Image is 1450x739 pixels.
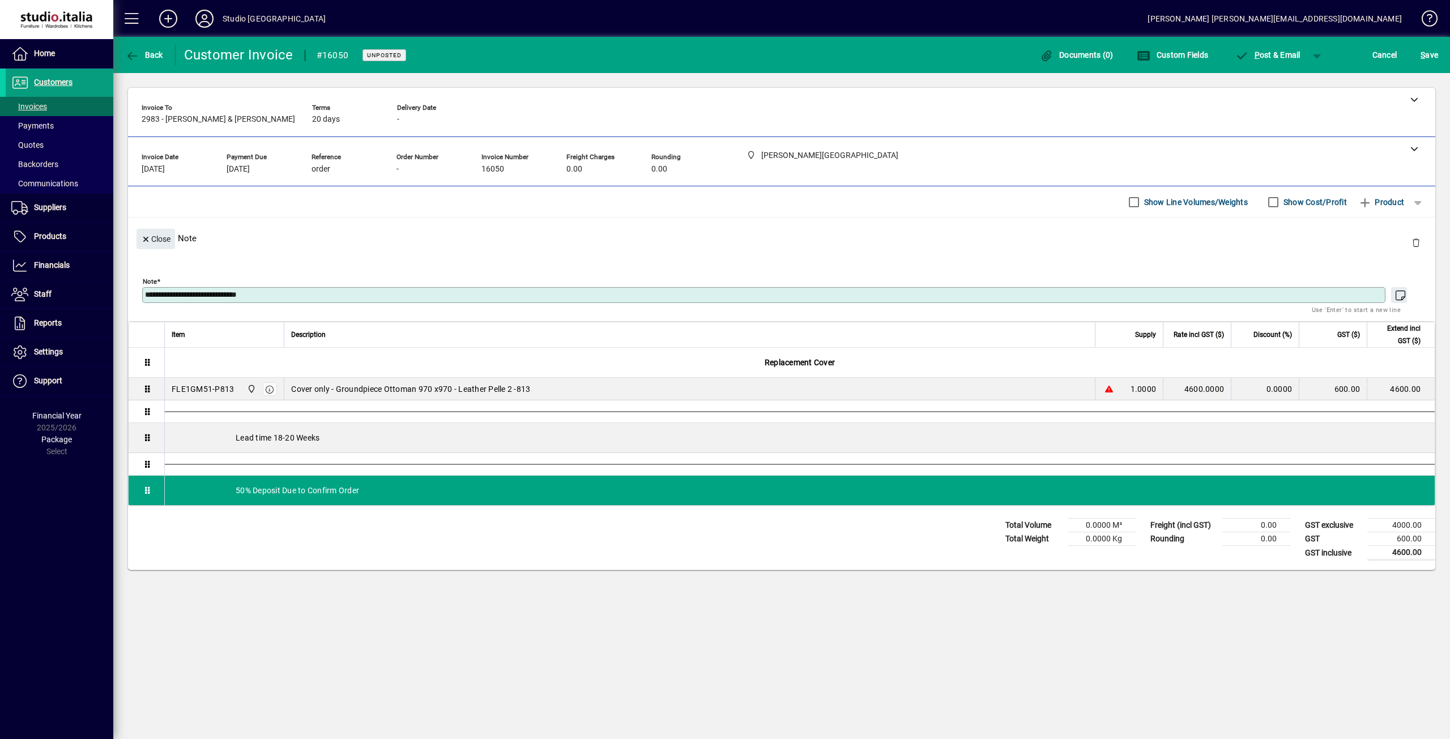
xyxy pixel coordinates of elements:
span: Payments [11,121,54,130]
div: Note [128,217,1435,259]
label: Show Cost/Profit [1281,197,1347,208]
a: Invoices [6,97,113,116]
span: Rate incl GST ($) [1174,328,1224,341]
span: GST ($) [1337,328,1360,341]
td: 600.00 [1299,378,1367,400]
span: 0.00 [651,165,667,174]
a: Settings [6,338,113,366]
mat-label: Note [143,277,157,285]
span: Unposted [367,52,402,59]
td: 600.00 [1367,532,1435,546]
span: Back [125,50,163,59]
span: Products [34,232,66,241]
span: Custom Fields [1137,50,1208,59]
div: 4600.0000 [1170,383,1224,395]
a: Communications [6,174,113,193]
button: Documents (0) [1037,45,1116,65]
button: Custom Fields [1134,45,1211,65]
button: Close [137,229,175,249]
span: [DATE] [142,165,165,174]
app-page-header-button: Back [113,45,176,65]
div: #16050 [317,46,349,65]
span: Staff [34,289,52,298]
span: Financial Year [32,411,82,420]
span: Reports [34,318,62,327]
mat-hint: Use 'Enter' to start a new line [1312,303,1401,316]
span: - [397,115,399,124]
td: 4600.00 [1367,378,1435,400]
span: Description [291,328,326,341]
a: Support [6,367,113,395]
span: Close [141,230,170,249]
td: 4000.00 [1367,519,1435,532]
td: 0.00 [1222,532,1290,546]
span: Item [172,328,185,341]
span: Discount (%) [1253,328,1292,341]
label: Show Line Volumes/Weights [1142,197,1248,208]
div: Lead time 18-20 Weeks [165,423,1435,452]
span: Settings [34,347,63,356]
td: 0.00 [1222,519,1290,532]
span: order [312,165,330,174]
td: 0.0000 [1231,378,1299,400]
app-page-header-button: Close [134,233,178,244]
span: Communications [11,179,78,188]
button: Product [1353,192,1410,212]
a: Products [6,223,113,251]
span: 16050 [481,165,504,174]
button: Delete [1402,229,1430,256]
span: Home [34,49,55,58]
div: FLE1GM51-P813 [172,383,234,395]
a: Staff [6,280,113,309]
a: Suppliers [6,194,113,222]
span: [DATE] [227,165,250,174]
button: Cancel [1370,45,1400,65]
span: P [1255,50,1260,59]
a: Payments [6,116,113,135]
span: Suppliers [34,203,66,212]
span: Extend incl GST ($) [1374,322,1421,347]
span: 20 days [312,115,340,124]
td: Freight (incl GST) [1145,519,1222,532]
td: 0.0000 M³ [1068,519,1136,532]
span: 2983 - [PERSON_NAME] & [PERSON_NAME] [142,115,295,124]
button: Back [122,45,166,65]
div: [PERSON_NAME] [PERSON_NAME][EMAIL_ADDRESS][DOMAIN_NAME] [1148,10,1402,28]
a: Financials [6,251,113,280]
span: Package [41,435,72,444]
td: GST [1299,532,1367,546]
span: Invoices [11,102,47,111]
a: Knowledge Base [1413,2,1436,39]
td: GST exclusive [1299,519,1367,532]
span: 0.00 [566,165,582,174]
span: Financials [34,260,70,270]
span: Nugent Street [244,383,257,395]
button: Post & Email [1229,45,1306,65]
app-page-header-button: Delete [1402,237,1430,247]
td: 0.0000 Kg [1068,532,1136,546]
td: 4600.00 [1367,546,1435,560]
button: Add [150,8,186,29]
span: Cancel [1372,46,1397,64]
span: Documents (0) [1040,50,1114,59]
span: ave [1421,46,1438,64]
td: Total Weight [1000,532,1068,546]
span: - [396,165,399,174]
button: Save [1418,45,1441,65]
span: Cover only - Groundpiece Ottoman 970 x970 - Leather Pelle 2 -813 [291,383,530,395]
td: Total Volume [1000,519,1068,532]
span: 1.0000 [1131,383,1157,395]
span: Support [34,376,62,385]
span: Customers [34,78,72,87]
div: Customer Invoice [184,46,293,64]
a: Home [6,40,113,68]
div: 50% Deposit Due to Confirm Order [165,476,1435,505]
button: Profile [186,8,223,29]
span: S [1421,50,1425,59]
span: Backorders [11,160,58,169]
td: Rounding [1145,532,1222,546]
div: Replacement Cover [165,348,1435,377]
a: Backorders [6,155,113,174]
div: Studio [GEOGRAPHIC_DATA] [223,10,326,28]
span: Product [1358,193,1404,211]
